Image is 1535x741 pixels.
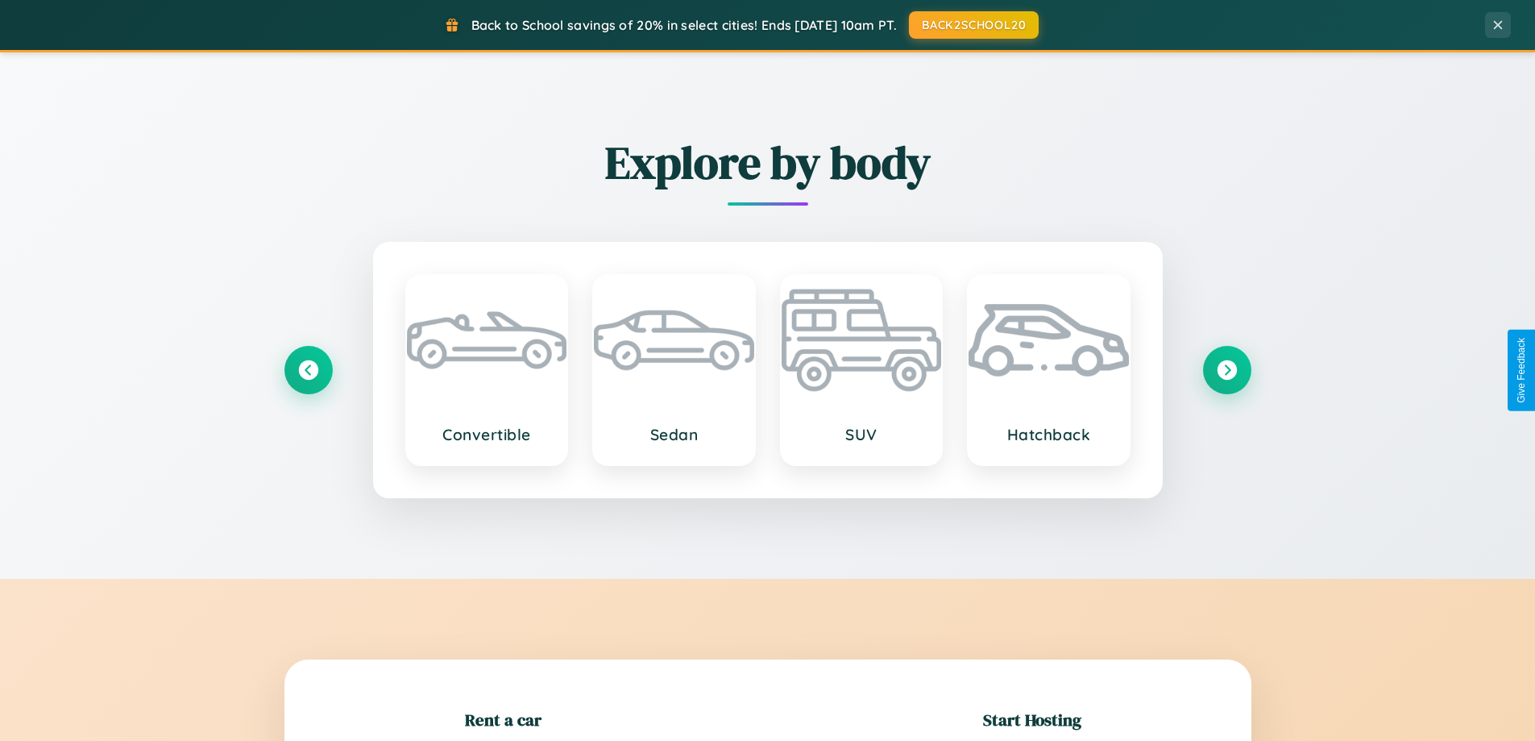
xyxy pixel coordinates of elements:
h3: Sedan [610,425,738,444]
button: BACK2SCHOOL20 [909,11,1039,39]
h2: Rent a car [465,708,541,731]
h3: Convertible [423,425,551,444]
h2: Start Hosting [983,708,1081,731]
h3: SUV [798,425,926,444]
h2: Explore by body [284,131,1251,194]
h3: Hatchback [985,425,1113,444]
span: Back to School savings of 20% in select cities! Ends [DATE] 10am PT. [471,17,897,33]
div: Give Feedback [1516,338,1527,403]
